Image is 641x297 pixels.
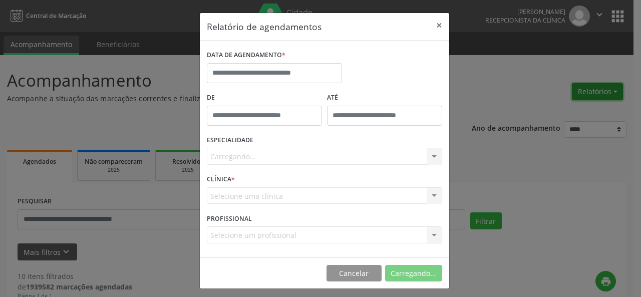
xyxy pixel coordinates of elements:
button: Cancelar [327,265,382,282]
label: De [207,90,322,106]
button: Close [429,13,449,38]
label: DATA DE AGENDAMENTO [207,48,285,63]
button: Carregando... [385,265,442,282]
label: CLÍNICA [207,172,235,187]
label: ESPECIALIDADE [207,133,253,148]
h5: Relatório de agendamentos [207,20,322,33]
label: ATÉ [327,90,442,106]
label: PROFISSIONAL [207,211,252,226]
